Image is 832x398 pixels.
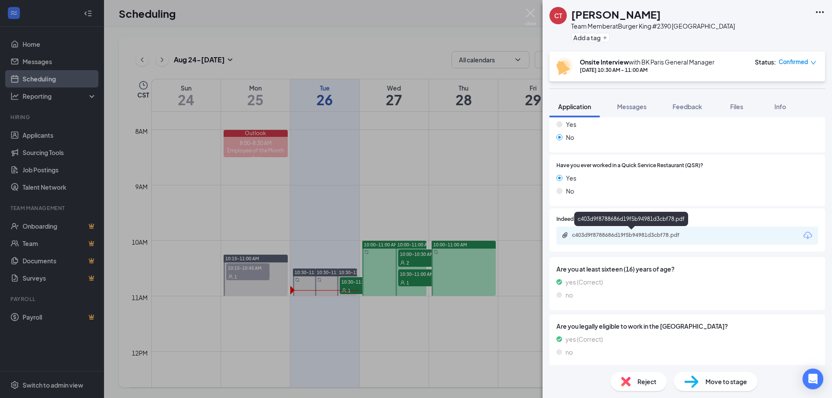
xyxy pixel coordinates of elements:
span: Are you legally eligible to work in the [GEOGRAPHIC_DATA]? [556,321,818,331]
h1: [PERSON_NAME] [571,7,661,22]
div: Status : [755,58,776,66]
b: Onsite Interview [580,58,629,66]
span: Info [774,103,786,110]
span: Confirmed [779,58,808,66]
span: down [810,60,816,66]
svg: Plus [602,35,608,40]
span: Application [558,103,591,110]
span: No [566,186,574,196]
svg: Paperclip [562,232,569,239]
div: Open Intercom Messenger [803,369,823,389]
span: Feedback [673,103,702,110]
svg: Download [803,230,813,241]
span: Have you ever worked in a Quick Service Restaurant (QSR)? [556,162,703,170]
div: c403d9f8788686d19f5b94981d3cbf78.pdf [574,212,688,226]
span: Are you at least sixteen (16) years of age? [556,264,818,274]
div: Team Member at Burger King #2390 [GEOGRAPHIC_DATA] [571,22,735,30]
span: yes (Correct) [565,277,603,287]
div: CT [554,11,562,20]
span: Indeed Resume [556,215,595,223]
span: Messages [617,103,647,110]
div: c403d9f8788686d19f5b94981d3cbf78.pdf [572,232,693,239]
button: PlusAdd a tag [571,33,610,42]
span: No [566,133,574,142]
span: Reject [637,377,656,386]
span: Yes [566,173,576,183]
span: Move to stage [705,377,747,386]
span: Files [730,103,743,110]
div: [DATE] 10:30 AM - 11:00 AM [580,66,715,74]
span: Yes [566,120,576,129]
a: Paperclipc403d9f8788686d19f5b94981d3cbf78.pdf [562,232,702,240]
span: no [565,347,573,357]
div: with BK Paris General Manager [580,58,715,66]
span: yes (Correct) [565,334,603,344]
span: no [565,290,573,300]
svg: Ellipses [815,7,825,17]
